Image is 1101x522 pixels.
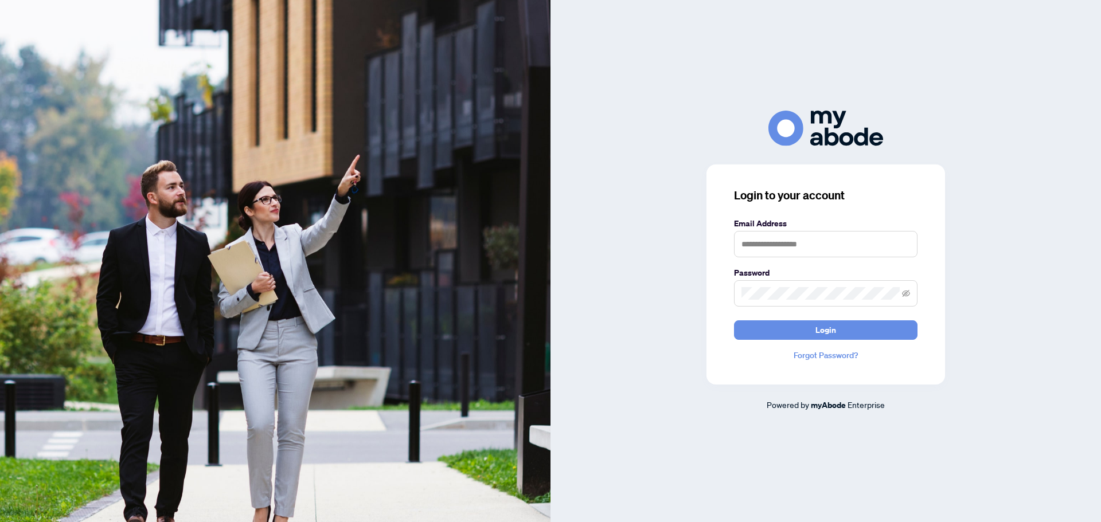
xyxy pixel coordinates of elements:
[734,217,918,230] label: Email Address
[767,399,809,410] span: Powered by
[734,187,918,203] h3: Login to your account
[815,321,836,339] span: Login
[902,289,910,297] span: eye-invisible
[848,399,885,410] span: Enterprise
[734,266,918,279] label: Password
[768,111,883,146] img: ma-logo
[734,349,918,362] a: Forgot Password?
[734,320,918,340] button: Login
[811,399,846,411] a: myAbode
